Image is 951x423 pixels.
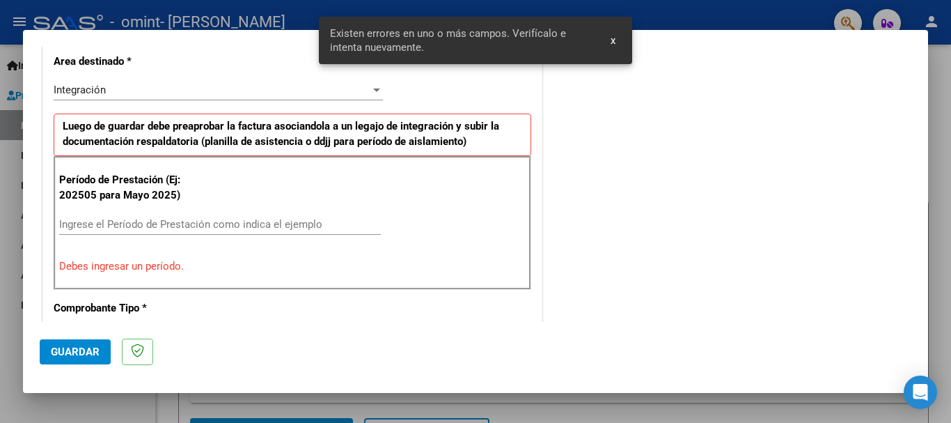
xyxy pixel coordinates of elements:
div: Open Intercom Messenger [904,376,937,409]
p: Debes ingresar un período. [59,259,526,275]
p: Comprobante Tipo * [54,300,197,316]
span: Integración [54,84,106,96]
span: x [611,34,615,47]
span: Existen errores en uno o más campos. Verifícalo e intenta nuevamente. [330,26,595,54]
button: Guardar [40,339,111,364]
p: Area destinado * [54,54,197,70]
button: x [599,28,627,53]
p: Período de Prestación (Ej: 202505 para Mayo 2025) [59,172,199,203]
span: Guardar [51,346,100,358]
strong: Luego de guardar debe preaprobar la factura asociandola a un legajo de integración y subir la doc... [63,120,499,148]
